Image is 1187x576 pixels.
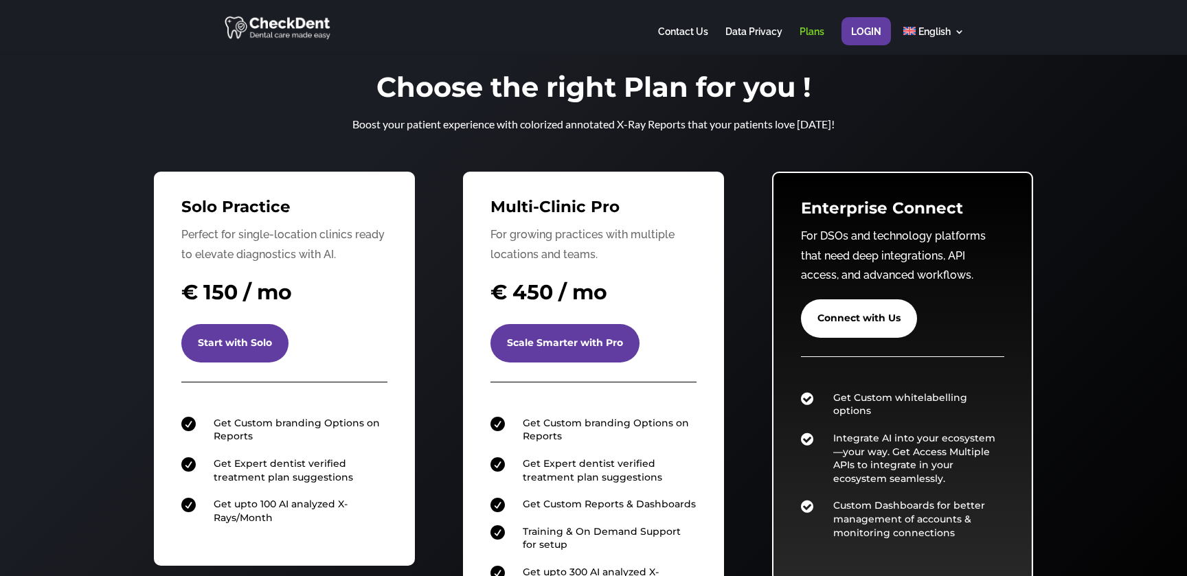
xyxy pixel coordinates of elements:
span: Get Custom whitelabelling options [833,391,967,417]
a: Login [851,27,881,54]
h3: Solo Practice [181,199,387,222]
h3: Enterprise Connect [801,200,1004,223]
span: Training & On Demand Support for setup [523,525,681,551]
h4: € 150 / mo [181,278,387,314]
p: For DSOs and technology platforms that need deep integrations, API access, and advanced workflows. [801,227,1004,286]
img: CheckDent AI [225,14,332,41]
span: Get upto 100 AI analyzed X-Rays/Month [214,498,348,524]
span:  [181,457,196,472]
span: Integrate AI into your ecosystem—your way. Get Access Multiple APIs to integrate in your ecosyste... [833,432,995,485]
a: Scale Smarter with Pro [490,324,640,362]
span: Get Custom branding Options on Reports [214,417,380,443]
h4: € 450 / mo [490,278,697,314]
p: For growing practices with multiple locations and teams. [490,225,697,265]
span: Get Expert dentist verified treatment plan suggestions [214,457,353,483]
span: Get Expert dentist verified treatment plan suggestions [523,457,662,483]
a: Connect with Us [801,299,917,338]
span: English [918,26,951,37]
a: Plans [800,27,824,54]
span: Get Custom branding Options on Reports [523,417,689,443]
h3: Multi-Clinic Pro [490,199,697,222]
a: Data Privacy [725,27,782,54]
span: Custom Dashboards for better management of accounts & monitoring connections [833,499,985,538]
span:  [801,432,813,446]
p: Perfect for single-location clinics ready to elevate diagnostics with AI. [181,225,387,265]
span:  [490,525,505,540]
span:  [490,417,505,431]
span:  [181,417,196,431]
span:  [490,498,505,512]
span:  [801,391,813,406]
span:  [181,498,196,512]
a: Start with Solo [181,324,289,362]
h1: Choose the right Plan for you ! [319,73,868,108]
a: English [903,27,964,54]
span:  [801,499,813,514]
span: Get Custom Reports & Dashboards [523,498,696,510]
p: Boost your patient experience with colorized annotated X-Ray Reports that your patients love [DATE]! [319,115,868,135]
a: Contact Us [658,27,708,54]
span:  [490,457,505,472]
